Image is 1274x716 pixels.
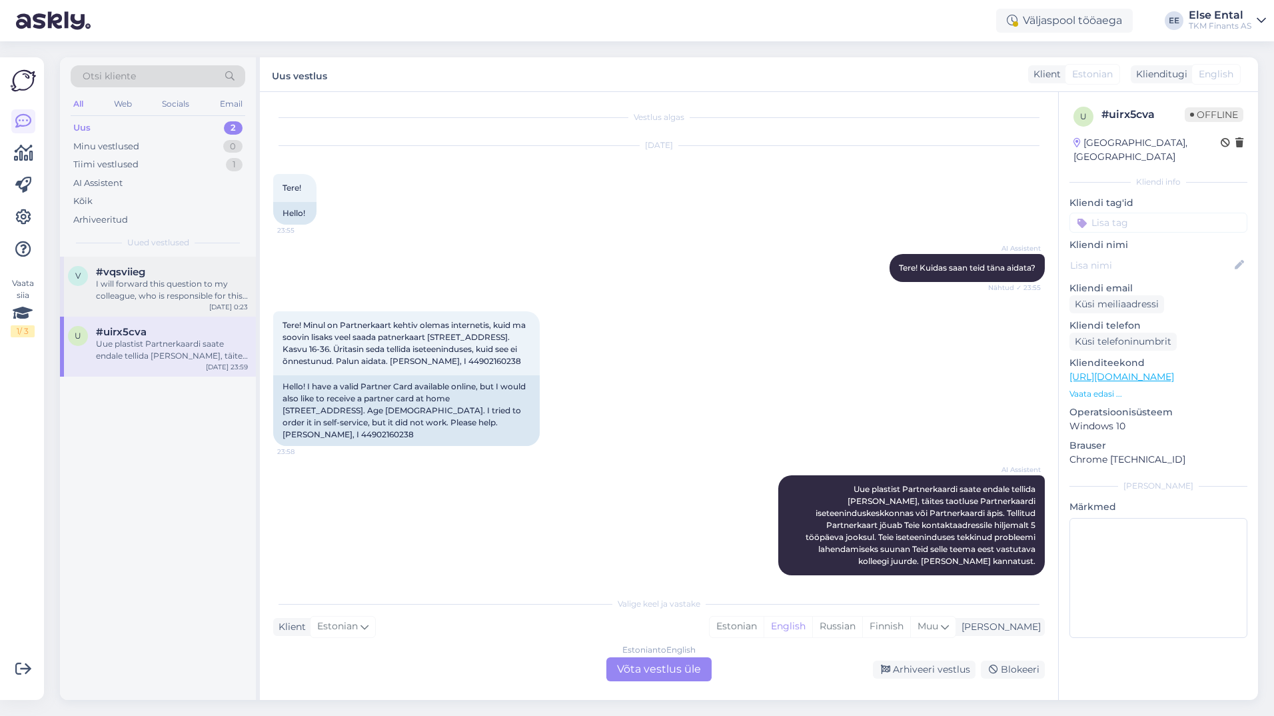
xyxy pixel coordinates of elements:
div: Email [217,95,245,113]
div: Väljaspool tööaega [996,9,1133,33]
span: Tere! Minul on Partnerkaart kehtiv olemas internetis, kuid ma soovin lisaks veel saada patnerkaar... [283,320,528,366]
span: Nähtud ✓ 23:55 [988,283,1041,293]
div: # uirx5cva [1101,107,1185,123]
div: [DATE] [273,139,1045,151]
div: Web [111,95,135,113]
span: Estonian [1072,67,1113,81]
div: Estonian [710,617,764,637]
p: Klienditeekond [1069,356,1247,370]
span: Otsi kliente [83,69,136,83]
div: Kliendi info [1069,176,1247,188]
div: Finnish [862,617,910,637]
div: Vaata siia [11,277,35,337]
div: I will forward this question to my colleague, who is responsible for this. The reply will be here... [96,278,248,302]
span: Tere! [283,183,301,193]
span: English [1199,67,1233,81]
div: English [764,617,812,637]
div: Minu vestlused [73,140,139,153]
span: AI Assistent [991,243,1041,253]
p: Kliendi telefon [1069,319,1247,333]
div: AI Assistent [73,177,123,190]
p: Kliendi email [1069,281,1247,295]
span: u [1080,111,1087,121]
span: #uirx5cva [96,326,147,338]
p: Vaata edasi ... [1069,388,1247,400]
p: Chrome [TECHNICAL_ID] [1069,453,1247,467]
div: Vestlus algas [273,111,1045,123]
span: AI Assistent [991,465,1041,475]
p: Brauser [1069,439,1247,453]
span: 23:58 [277,447,327,457]
div: Uue plastist Partnerkaardi saate endale tellida [PERSON_NAME], täites taotluse Partnerkaardi iset... [96,338,248,362]
div: Arhiveeritud [73,213,128,227]
div: Võta vestlus üle [606,657,712,681]
label: Uus vestlus [272,65,327,83]
a: [URL][DOMAIN_NAME] [1069,371,1174,383]
div: Tiimi vestlused [73,158,139,171]
div: EE [1165,11,1183,30]
div: Kõik [73,195,93,208]
div: Estonian to English [622,644,696,656]
div: Else Ental [1189,10,1251,21]
div: [PERSON_NAME] [956,620,1041,634]
span: 23:59 [991,576,1041,586]
span: u [75,331,81,341]
div: Küsi meiliaadressi [1069,295,1164,313]
div: 2 [224,121,243,135]
div: [DATE] 23:59 [206,362,248,372]
div: TKM Finants AS [1189,21,1251,31]
div: Blokeeri [981,661,1045,679]
div: Hello! I have a valid Partner Card available online, but I would also like to receive a partner c... [273,375,540,446]
div: All [71,95,86,113]
p: Kliendi nimi [1069,238,1247,252]
span: Offline [1185,107,1243,122]
div: 0 [223,140,243,153]
div: Küsi telefoninumbrit [1069,333,1177,351]
div: 1 [226,158,243,171]
div: [PERSON_NAME] [1069,480,1247,492]
div: Klient [273,620,306,634]
span: #vqsviieg [96,266,145,278]
a: Else EntalTKM Finants AS [1189,10,1266,31]
span: Uued vestlused [127,237,189,249]
p: Operatsioonisüsteem [1069,405,1247,419]
span: Muu [918,620,938,632]
span: Tere! Kuidas saan teid täna aidata? [899,263,1035,273]
p: Märkmed [1069,500,1247,514]
div: [GEOGRAPHIC_DATA], [GEOGRAPHIC_DATA] [1073,136,1221,164]
input: Lisa nimi [1070,258,1232,273]
img: Askly Logo [11,68,36,93]
div: 1 / 3 [11,325,35,337]
span: v [75,271,81,281]
span: Estonian [317,619,358,634]
div: Valige keel ja vastake [273,598,1045,610]
div: Russian [812,617,862,637]
span: Uue plastist Partnerkaardi saate endale tellida [PERSON_NAME], täites taotluse Partnerkaardi iset... [806,484,1037,566]
div: Klient [1028,67,1061,81]
p: Kliendi tag'id [1069,196,1247,210]
div: [DATE] 0:23 [209,302,248,312]
span: 23:55 [277,225,327,235]
div: Uus [73,121,91,135]
div: Arhiveeri vestlus [873,661,975,679]
input: Lisa tag [1069,213,1247,233]
p: Windows 10 [1069,419,1247,433]
div: Socials [159,95,192,113]
div: Hello! [273,202,317,225]
div: Klienditugi [1131,67,1187,81]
